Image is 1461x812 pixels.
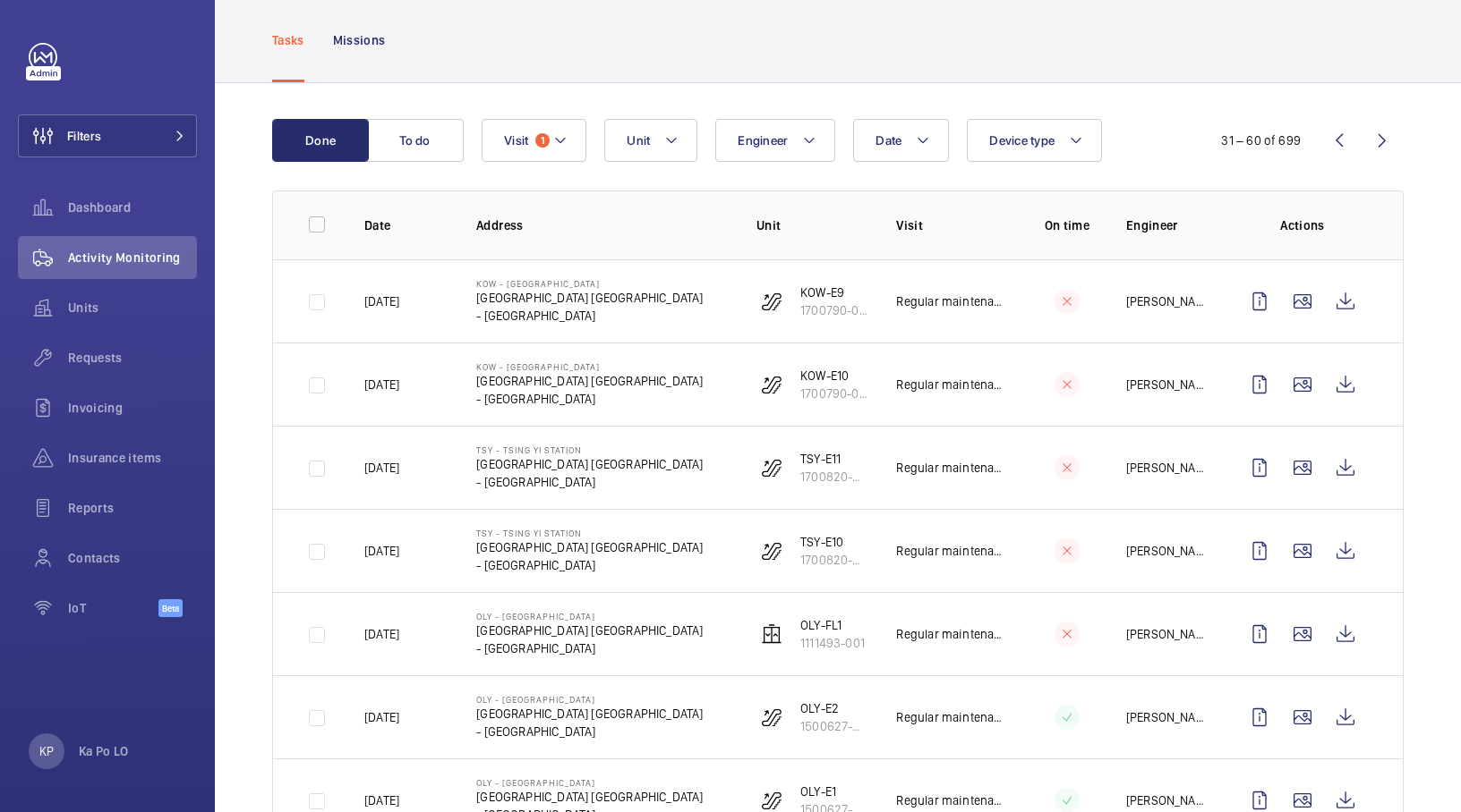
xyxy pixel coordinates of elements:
[272,119,369,162] button: Done
[800,283,867,301] p: KOW-E9
[79,742,129,760] p: Ka Po LO
[476,473,703,491] p: - [GEOGRAPHIC_DATA]
[800,717,867,735] p: 1500627-002
[476,788,703,806] p: [GEOGRAPHIC_DATA] [GEOGRAPHIC_DATA]
[364,791,399,809] p: [DATE]
[761,457,782,478] img: escalator.svg
[1126,459,1209,477] p: [PERSON_NAME] [PERSON_NAME]
[476,538,703,556] p: [GEOGRAPHIC_DATA] [GEOGRAPHIC_DATA]
[756,216,867,234] p: Unit
[158,599,183,617] span: Beta
[715,119,835,162] button: Engineer
[761,291,782,312] img: escalator.svg
[876,133,901,148] span: Date
[800,533,867,551] p: TSY-E10
[761,790,782,811] img: escalator.svg
[333,31,386,49] p: Missions
[761,706,782,728] img: escalator.svg
[68,349,197,367] span: Requests
[364,708,399,726] p: [DATE]
[18,114,197,157] button: Filters
[1126,216,1209,234] p: Engineer
[476,528,703,538] p: TSY - Tsing Yi Station
[504,133,528,148] span: Visit
[1126,376,1209,393] p: [PERSON_NAME]
[68,199,197,216] span: Dashboard
[1126,791,1209,809] p: [PERSON_NAME]
[1126,625,1209,643] p: [PERSON_NAME]
[761,540,782,562] img: escalator.svg
[476,361,703,372] p: KOW - [GEOGRAPHIC_DATA]
[761,623,782,645] img: elevator.svg
[68,599,158,617] span: IoT
[68,549,197,567] span: Contacts
[364,542,399,560] p: [DATE]
[476,723,703,740] p: - [GEOGRAPHIC_DATA]
[364,292,399,310] p: [DATE]
[68,249,197,266] span: Activity Monitoring
[476,390,703,408] p: - [GEOGRAPHIC_DATA]
[476,455,703,473] p: [GEOGRAPHIC_DATA] [GEOGRAPHIC_DATA]
[800,301,867,319] p: 1700790-002
[476,694,703,705] p: OLY - [GEOGRAPHIC_DATA]
[967,119,1102,162] button: Device type
[68,299,197,317] span: Units
[896,292,1007,310] p: Regular maintenance
[853,119,949,162] button: Date
[800,699,867,717] p: OLY-E2
[476,372,703,390] p: [GEOGRAPHIC_DATA] [GEOGRAPHIC_DATA]
[800,551,867,569] p: 1700820-013
[535,133,550,148] span: 1
[800,367,867,385] p: KOW-E10
[364,216,448,234] p: Date
[1238,216,1367,234] p: Actions
[1126,542,1209,560] p: [PERSON_NAME] [PERSON_NAME]
[476,622,703,639] p: [GEOGRAPHIC_DATA] [GEOGRAPHIC_DATA]
[476,278,703,289] p: KOW - [GEOGRAPHIC_DATA]
[627,133,650,148] span: Unit
[364,625,399,643] p: [DATE]
[68,449,197,467] span: Insurance items
[800,385,867,402] p: 1700790-003
[896,459,1007,477] p: Regular maintenance
[896,216,1007,234] p: Visit
[476,444,703,455] p: TSY - Tsing Yi Station
[68,499,197,517] span: Reports
[800,634,865,652] p: 1111493-001
[476,611,703,622] p: OLY - [GEOGRAPHIC_DATA]
[39,742,54,760] p: KP
[482,119,586,162] button: Visit1
[761,374,782,395] img: escalator.svg
[1126,292,1209,310] p: [PERSON_NAME]
[896,625,1007,643] p: Regular maintenance
[896,376,1007,393] p: Regular maintenance
[476,289,703,307] p: [GEOGRAPHIC_DATA] [GEOGRAPHIC_DATA]
[738,133,788,148] span: Engineer
[1037,216,1098,234] p: On time
[476,556,703,574] p: - [GEOGRAPHIC_DATA]
[800,782,867,800] p: OLY-E1
[367,119,464,162] button: To do
[67,127,101,145] span: Filters
[68,399,197,417] span: Invoicing
[800,616,865,634] p: OLY-FL1
[1126,708,1209,726] p: [PERSON_NAME]
[604,119,697,162] button: Unit
[476,307,703,325] p: - [GEOGRAPHIC_DATA]
[272,31,304,49] p: Tasks
[800,450,867,468] p: TSY-E11
[896,542,1007,560] p: Regular maintenance
[989,133,1055,148] span: Device type
[1221,131,1301,149] div: 31 – 60 of 699
[476,705,703,723] p: [GEOGRAPHIC_DATA] [GEOGRAPHIC_DATA]
[364,376,399,393] p: [DATE]
[800,468,867,486] p: 1700820-009
[476,216,728,234] p: Address
[896,708,1007,726] p: Regular maintenance
[896,791,1007,809] p: Regular maintenance
[364,459,399,477] p: [DATE]
[476,639,703,657] p: - [GEOGRAPHIC_DATA]
[476,777,703,788] p: OLY - [GEOGRAPHIC_DATA]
